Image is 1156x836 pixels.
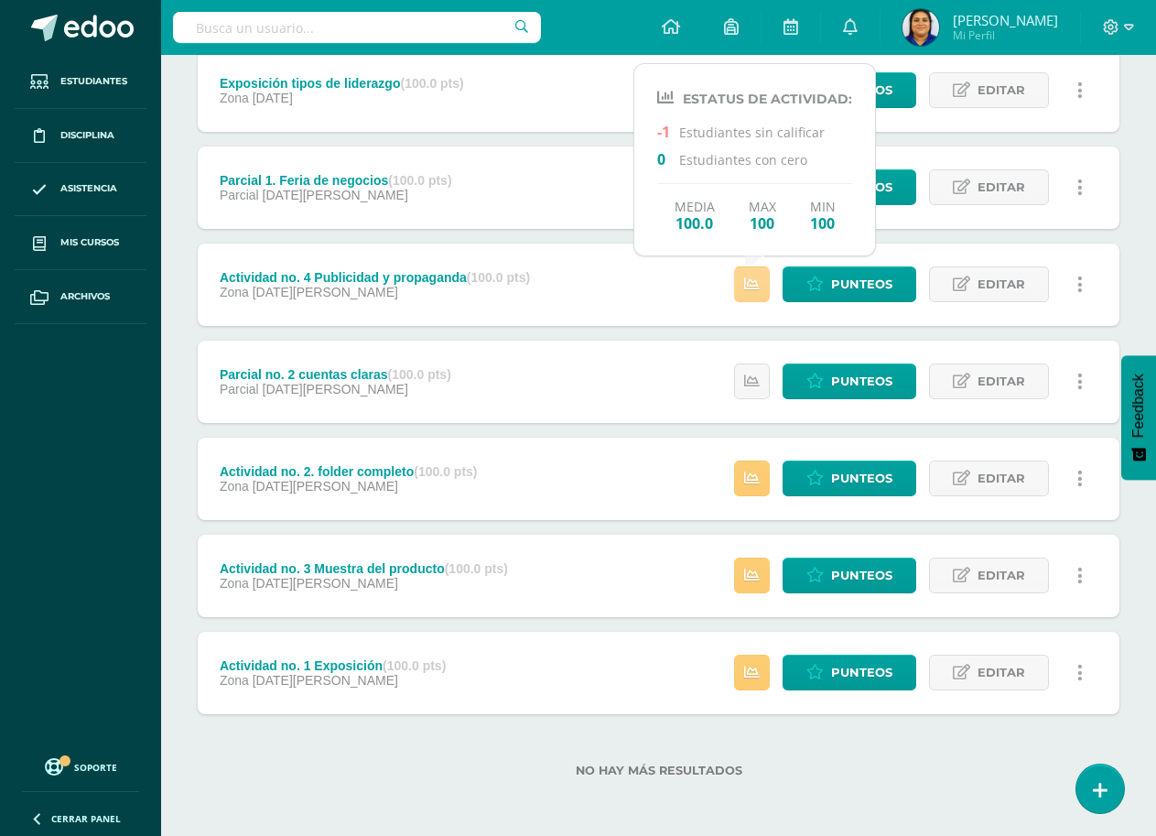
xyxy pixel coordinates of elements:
[657,149,852,168] p: Estudiantes con cero
[220,673,249,688] span: Zona
[783,558,916,593] a: Punteos
[220,479,249,494] span: Zona
[60,235,119,250] span: Mis cursos
[978,267,1025,301] span: Editar
[60,74,127,89] span: Estudiantes
[15,163,146,217] a: Asistencia
[953,11,1058,29] span: [PERSON_NAME]
[263,382,408,396] span: [DATE][PERSON_NAME]
[220,464,478,479] div: Actividad no. 2. folder completo
[1121,355,1156,480] button: Feedback - Mostrar encuesta
[51,812,121,825] span: Cerrar panel
[783,364,916,399] a: Punteos
[253,479,398,494] span: [DATE][PERSON_NAME]
[831,461,892,495] span: Punteos
[220,173,452,188] div: Parcial 1. Feria de negocios
[810,199,836,232] div: Min
[220,576,249,591] span: Zona
[467,270,530,285] strong: (100.0 pts)
[220,561,508,576] div: Actividad no. 3 Muestra del producto
[675,214,715,232] span: 100.0
[657,89,852,107] h4: Estatus de Actividad:
[978,461,1025,495] span: Editar
[388,367,451,382] strong: (100.0 pts)
[220,367,451,382] div: Parcial no. 2 cuentas claras
[220,658,446,673] div: Actividad no. 1 Exposición
[978,170,1025,204] span: Editar
[220,91,249,105] span: Zona
[253,576,398,591] span: [DATE][PERSON_NAME]
[810,214,836,232] span: 100
[388,173,451,188] strong: (100.0 pts)
[831,656,892,689] span: Punteos
[978,656,1025,689] span: Editar
[675,199,715,232] div: Media
[657,122,679,140] span: -1
[400,76,463,91] strong: (100.0 pts)
[60,289,110,304] span: Archivos
[253,673,398,688] span: [DATE][PERSON_NAME]
[445,561,508,576] strong: (100.0 pts)
[1130,374,1147,438] span: Feedback
[657,122,852,141] p: Estudiantes sin calificar
[22,754,139,778] a: Soporte
[220,285,249,299] span: Zona
[263,188,408,202] span: [DATE][PERSON_NAME]
[749,214,776,232] span: 100
[383,658,446,673] strong: (100.0 pts)
[783,461,916,496] a: Punteos
[220,188,259,202] span: Parcial
[15,109,146,163] a: Disciplina
[783,266,916,302] a: Punteos
[220,382,259,396] span: Parcial
[414,464,477,479] strong: (100.0 pts)
[74,761,117,774] span: Soporte
[15,270,146,324] a: Archivos
[831,267,892,301] span: Punteos
[15,216,146,270] a: Mis cursos
[657,149,679,168] span: 0
[253,91,293,105] span: [DATE]
[173,12,541,43] input: Busca un usuario...
[978,73,1025,107] span: Editar
[220,270,530,285] div: Actividad no. 4 Publicidad y propaganda
[15,55,146,109] a: Estudiantes
[220,76,464,91] div: Exposición tipos de liderazgo
[978,364,1025,398] span: Editar
[783,655,916,690] a: Punteos
[978,559,1025,592] span: Editar
[831,559,892,592] span: Punteos
[953,27,1058,43] span: Mi Perfil
[253,285,398,299] span: [DATE][PERSON_NAME]
[60,128,114,143] span: Disciplina
[831,364,892,398] span: Punteos
[198,764,1119,777] label: No hay más resultados
[902,9,939,46] img: a5e77f9f7bcd106dd1e8203e9ef801de.png
[749,199,776,232] div: Max
[60,181,117,196] span: Asistencia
